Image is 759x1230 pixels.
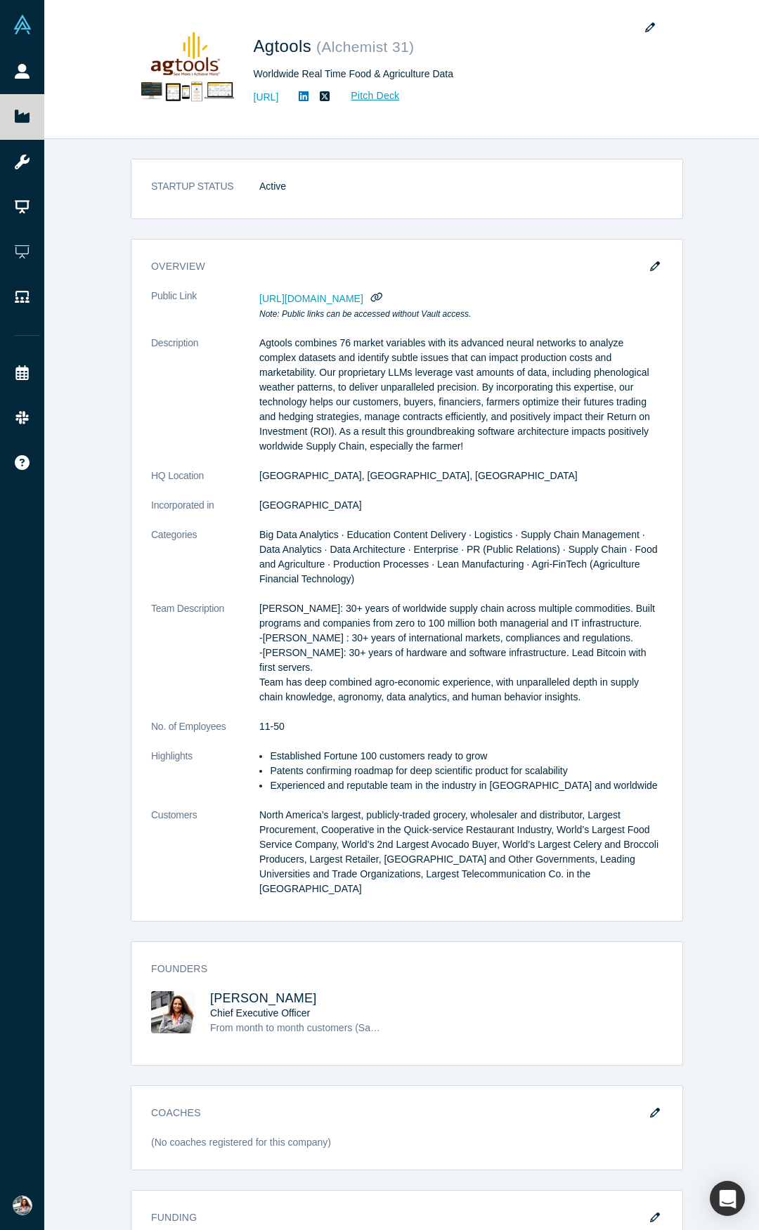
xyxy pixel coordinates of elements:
a: [PERSON_NAME] [210,991,317,1005]
dt: STARTUP STATUS [151,179,259,209]
dd: 11-50 [259,719,663,734]
div: (No coaches registered for this company) [151,1135,663,1160]
span: Chief Executive Officer [210,1007,310,1019]
dd: North America’s largest, publicly-traded grocery, wholesaler and distributor, Largest Procurement... [259,808,663,896]
h3: Founders [151,962,643,976]
span: [URL][DOMAIN_NAME] [259,293,363,304]
li: Experienced and reputable team in the industry in [GEOGRAPHIC_DATA] and worldwide [270,778,663,793]
span: Public Link [151,289,197,303]
div: Worldwide Real Time Food & Agriculture Data [254,67,647,81]
dt: Description [151,336,259,469]
dt: Categories [151,528,259,601]
img: Martha Montoya's Account [13,1196,32,1215]
span: Agtools [254,37,317,55]
p: [PERSON_NAME]: 30+ years of worldwide supply chain across multiple commodities. Built programs an... [259,601,663,705]
p: Agtools combines 76 market variables with its advanced neural networks to analyze complex dataset... [259,336,663,454]
h3: Coaches [151,1106,643,1120]
dt: Customers [151,808,259,911]
dt: No. of Employees [151,719,259,749]
span: From month to month customers (SaaS) to Enterprise multiyear contracts (Enterprise), Internationa... [210,1022,705,1033]
dd: Active [259,179,663,194]
dd: [GEOGRAPHIC_DATA], [GEOGRAPHIC_DATA], [GEOGRAPHIC_DATA] [259,469,663,483]
li: Patents confirming roadmap for deep scientific product for scalability [270,764,663,778]
img: Alchemist Vault Logo [13,15,32,34]
li: Established Fortune 100 customers ready to grow [270,749,663,764]
dt: Team Description [151,601,259,719]
span: Big Data Analytics · Education Content Delivery · Logistics · Supply Chain Management · Data Anal... [259,529,657,584]
a: Pitch Deck [335,88,400,104]
dt: Highlights [151,749,259,808]
dd: [GEOGRAPHIC_DATA] [259,498,663,513]
dt: Incorporated in [151,498,259,528]
img: Agtools's Logo [136,20,234,119]
h3: Funding [151,1210,643,1225]
h3: overview [151,259,643,274]
small: ( Alchemist 31 ) [316,39,414,55]
img: Martha Montoya's Profile Image [151,991,195,1033]
a: [URL] [254,90,279,105]
dt: HQ Location [151,469,259,498]
em: Note: Public links can be accessed without Vault access. [259,309,471,319]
